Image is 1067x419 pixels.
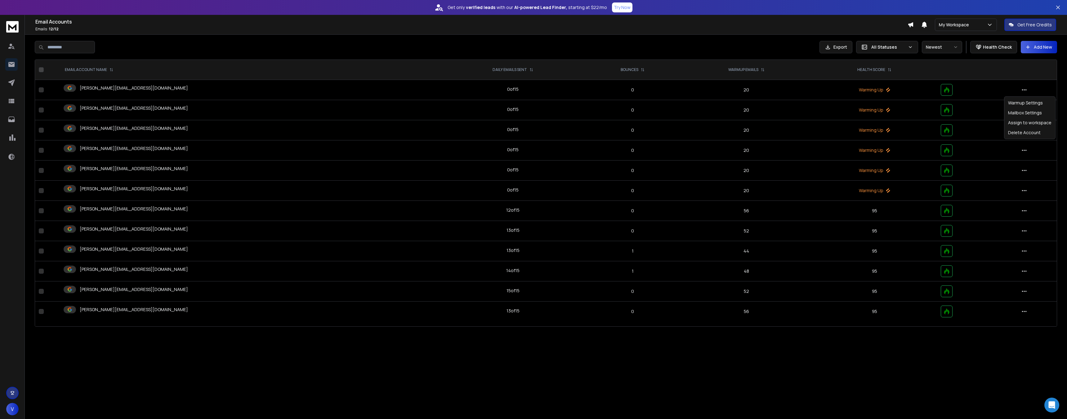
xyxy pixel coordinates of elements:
td: 95 [812,201,937,221]
p: 0 [588,308,677,315]
td: 52 [681,281,812,302]
p: 0 [588,87,677,93]
div: 13 of 15 [507,247,520,254]
p: Get Free Credits [1017,22,1052,28]
p: HEALTH SCORE [857,67,885,72]
strong: verified leads [466,4,495,11]
p: [PERSON_NAME][EMAIL_ADDRESS][DOMAIN_NAME] [80,125,188,131]
span: 12 / 12 [49,26,59,32]
div: 0 of 15 [507,167,519,173]
p: [PERSON_NAME][EMAIL_ADDRESS][DOMAIN_NAME] [80,186,188,192]
div: Open Intercom Messenger [1044,398,1059,412]
div: 13 of 15 [507,227,520,233]
div: EMAIL ACCOUNT NAME [65,67,113,72]
td: 95 [812,302,937,322]
p: Warming Up [816,187,933,194]
p: 0 [588,208,677,214]
div: 13 of 15 [507,308,520,314]
td: 95 [812,241,937,261]
div: 0 of 15 [507,187,519,193]
p: DAILY EMAILS SENT [493,67,527,72]
p: 0 [588,127,677,133]
p: [PERSON_NAME][EMAIL_ADDRESS][DOMAIN_NAME] [80,307,188,313]
p: 0 [588,147,677,153]
h1: Email Accounts [35,18,908,25]
p: 0 [588,107,677,113]
td: 48 [681,261,812,281]
div: Mailbox Settings [1006,108,1054,118]
p: [PERSON_NAME][EMAIL_ADDRESS][DOMAIN_NAME] [80,206,188,212]
button: Add New [1021,41,1057,53]
div: 12 of 15 [506,207,520,213]
p: [PERSON_NAME][EMAIL_ADDRESS][DOMAIN_NAME] [80,226,188,232]
p: [PERSON_NAME][EMAIL_ADDRESS][DOMAIN_NAME] [80,286,188,293]
p: [PERSON_NAME][EMAIL_ADDRESS][DOMAIN_NAME] [80,105,188,111]
div: 0 of 15 [507,126,519,133]
p: Try Now [614,4,631,11]
button: Newest [922,41,962,53]
p: [PERSON_NAME][EMAIL_ADDRESS][DOMAIN_NAME] [80,85,188,91]
div: 15 of 15 [507,288,520,294]
td: 20 [681,100,812,120]
p: BOUNCES [621,67,638,72]
p: Warming Up [816,127,933,133]
td: 56 [681,201,812,221]
td: 20 [681,181,812,201]
p: 0 [588,187,677,194]
p: Get only with our starting at $22/mo [448,4,607,11]
td: 20 [681,120,812,140]
p: Health Check [983,44,1012,50]
div: Warmup Settings [1006,98,1054,108]
div: 0 of 15 [507,106,519,112]
span: V [6,403,19,415]
button: Export [819,41,852,53]
td: 95 [812,261,937,281]
td: 44 [681,241,812,261]
td: 20 [681,161,812,181]
td: 95 [812,281,937,302]
strong: AI-powered Lead Finder, [514,4,567,11]
td: 52 [681,221,812,241]
td: 20 [681,80,812,100]
td: 20 [681,140,812,161]
p: 1 [588,248,677,254]
p: 1 [588,268,677,274]
div: 0 of 15 [507,86,519,92]
div: 0 of 15 [507,147,519,153]
img: logo [6,21,19,33]
p: Emails : [35,27,908,32]
td: 56 [681,302,812,322]
p: 0 [588,288,677,294]
p: Warming Up [816,147,933,153]
p: Warming Up [816,87,933,93]
p: My Workspace [939,22,971,28]
p: [PERSON_NAME][EMAIL_ADDRESS][DOMAIN_NAME] [80,145,188,152]
p: 0 [588,228,677,234]
p: Warming Up [816,167,933,174]
div: Delete Account [1006,128,1054,138]
p: Warming Up [816,107,933,113]
p: [PERSON_NAME][EMAIL_ADDRESS][DOMAIN_NAME] [80,246,188,252]
p: 0 [588,167,677,174]
p: WARMUP EMAILS [728,67,758,72]
td: 95 [812,221,937,241]
p: All Statuses [871,44,905,50]
div: Assign to workspace [1006,118,1054,128]
div: 14 of 15 [506,267,520,274]
p: [PERSON_NAME][EMAIL_ADDRESS][DOMAIN_NAME] [80,165,188,172]
p: [PERSON_NAME][EMAIL_ADDRESS][DOMAIN_NAME] [80,266,188,272]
